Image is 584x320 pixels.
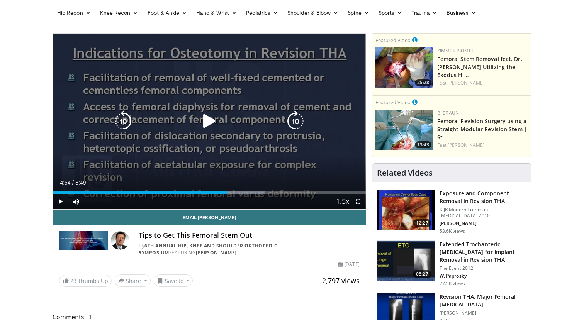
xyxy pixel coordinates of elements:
a: Femoral Stem Removal feat. Dr. [PERSON_NAME] Utilizing the Exodus Hi… [437,55,522,79]
a: [PERSON_NAME] [196,249,237,256]
img: 4275ad52-8fa6-4779-9598-00e5d5b95857.150x105_q85_crop-smart_upscale.jpg [375,110,433,150]
div: By FEATURING [139,242,359,256]
a: 23 Thumbs Up [59,275,112,287]
a: Business [442,5,481,20]
p: The Event 2012 [440,265,526,271]
img: Avatar [111,231,129,250]
a: Trauma [407,5,442,20]
img: 5SPjETdNCPS-ZANX4xMDoxOmtxOwKG7D.150x105_q85_crop-smart_upscale.jpg [377,241,435,281]
p: 27.5K views [440,281,465,287]
h3: Revision THA: Major Femoral [MEDICAL_DATA] [440,293,526,308]
a: Foot & Ankle [143,5,192,20]
span: 08:27 [413,270,431,278]
span: 25:28 [415,79,431,86]
a: B. Braun [437,110,459,116]
p: 53.6K views [440,228,465,234]
a: Femoral Revision Surgery using a Straight Modular Revision Stem | St… [437,117,527,141]
button: Play [53,194,68,209]
a: [PERSON_NAME] [448,80,484,86]
h3: Exposure and Component Removal in Revision THA [440,190,526,205]
a: Spine [343,5,373,20]
a: Hip Recon [53,5,95,20]
div: Feat. [437,142,528,149]
img: 8704042d-15d5-4ce9-b753-6dec72ffdbb1.150x105_q85_crop-smart_upscale.jpg [375,47,433,88]
a: [PERSON_NAME] [448,142,484,148]
h4: Tips to Get This Femoral Stem Out [139,231,359,240]
button: Fullscreen [350,194,366,209]
span: 8:49 [75,179,86,186]
p: W. Paprosky [440,273,526,279]
img: 297848_0003_1.png.150x105_q85_crop-smart_upscale.jpg [377,190,435,230]
span: 4:54 [60,179,70,186]
a: 13:43 [375,110,433,150]
a: Hand & Wrist [192,5,241,20]
a: 25:28 [375,47,433,88]
button: Playback Rate [335,194,350,209]
button: Share [115,274,151,287]
h3: Extended Trochanteric [MEDICAL_DATA] for Implant Removal in Revision THA [440,240,526,264]
video-js: Video Player [53,34,366,210]
div: Feat. [437,80,528,86]
a: Pediatrics [241,5,283,20]
span: 13:43 [415,141,431,148]
a: Zimmer Biomet [437,47,474,54]
button: Mute [68,194,84,209]
a: 08:27 Extended Trochanteric [MEDICAL_DATA] for Implant Removal in Revision THA The Event 2012 W. ... [377,240,526,287]
button: Save to [154,274,193,287]
div: Progress Bar [53,191,366,194]
a: Email [PERSON_NAME] [53,210,366,225]
a: 12:27 Exposure and Component Removal in Revision THA ICJR Modern Trends in [MEDICAL_DATA] 2010 [P... [377,190,526,234]
a: Knee Recon [95,5,143,20]
p: [PERSON_NAME] [440,310,526,316]
div: [DATE] [338,261,359,268]
img: 6th Annual Hip, Knee and Shoulder Orthopedic Symposium [59,231,108,250]
h4: Related Videos [377,168,433,178]
a: Sports [374,5,407,20]
span: 12:27 [413,219,431,227]
a: 6th Annual Hip, Knee and Shoulder Orthopedic Symposium [139,242,277,256]
small: Featured Video [375,99,411,106]
small: Featured Video [375,37,411,44]
p: [PERSON_NAME] [440,220,526,227]
p: ICJR Modern Trends in [MEDICAL_DATA] 2010 [440,207,526,219]
a: Shoulder & Elbow [283,5,343,20]
span: 2,797 views [322,276,360,285]
span: / [72,179,74,186]
span: 23 [70,277,76,284]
